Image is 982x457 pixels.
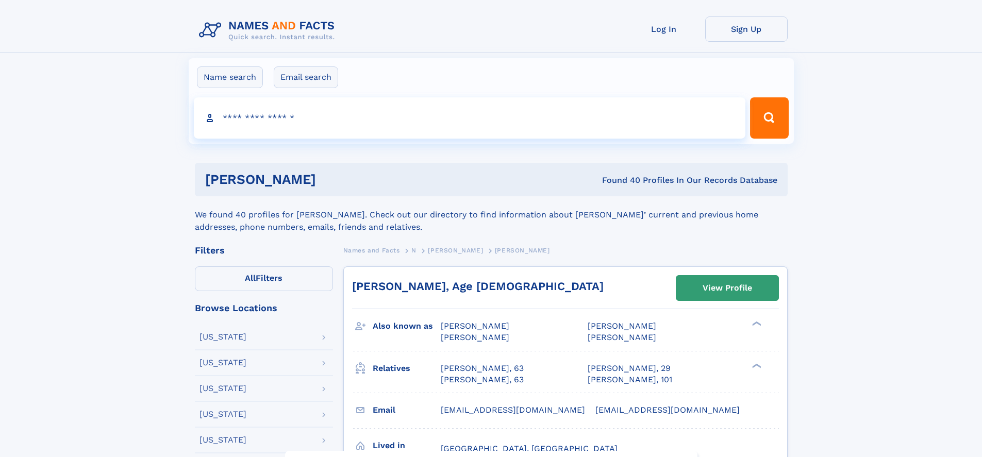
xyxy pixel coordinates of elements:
[195,246,333,255] div: Filters
[274,66,338,88] label: Email search
[750,362,762,369] div: ❯
[588,374,672,385] a: [PERSON_NAME], 101
[441,332,509,342] span: [PERSON_NAME]
[199,436,246,444] div: [US_STATE]
[343,244,400,257] a: Names and Facts
[373,437,441,454] h3: Lived in
[588,332,656,342] span: [PERSON_NAME]
[195,266,333,291] label: Filters
[199,359,246,367] div: [US_STATE]
[595,405,740,415] span: [EMAIL_ADDRESS][DOMAIN_NAME]
[352,280,604,293] a: [PERSON_NAME], Age [DEMOGRAPHIC_DATA]
[373,360,441,377] h3: Relatives
[373,317,441,335] h3: Also known as
[441,363,524,374] a: [PERSON_NAME], 63
[441,374,524,385] a: [PERSON_NAME], 63
[705,16,788,42] a: Sign Up
[205,173,459,186] h1: [PERSON_NAME]
[441,321,509,331] span: [PERSON_NAME]
[441,405,585,415] span: [EMAIL_ADDRESS][DOMAIN_NAME]
[750,320,762,327] div: ❯
[245,273,256,283] span: All
[428,244,483,257] a: [PERSON_NAME]
[411,244,417,257] a: N
[750,97,788,139] button: Search Button
[195,303,333,313] div: Browse Locations
[195,196,788,233] div: We found 40 profiles for [PERSON_NAME]. Check out our directory to find information about [PERSON...
[411,247,417,254] span: N
[459,175,777,186] div: Found 40 Profiles In Our Records Database
[703,276,752,300] div: View Profile
[588,321,656,331] span: [PERSON_NAME]
[373,401,441,419] h3: Email
[199,384,246,393] div: [US_STATE]
[199,333,246,341] div: [US_STATE]
[199,410,246,418] div: [US_STATE]
[588,363,671,374] a: [PERSON_NAME], 29
[441,444,618,453] span: [GEOGRAPHIC_DATA], [GEOGRAPHIC_DATA]
[495,247,550,254] span: [PERSON_NAME]
[623,16,705,42] a: Log In
[194,97,746,139] input: search input
[197,66,263,88] label: Name search
[195,16,343,44] img: Logo Names and Facts
[428,247,483,254] span: [PERSON_NAME]
[676,276,778,300] a: View Profile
